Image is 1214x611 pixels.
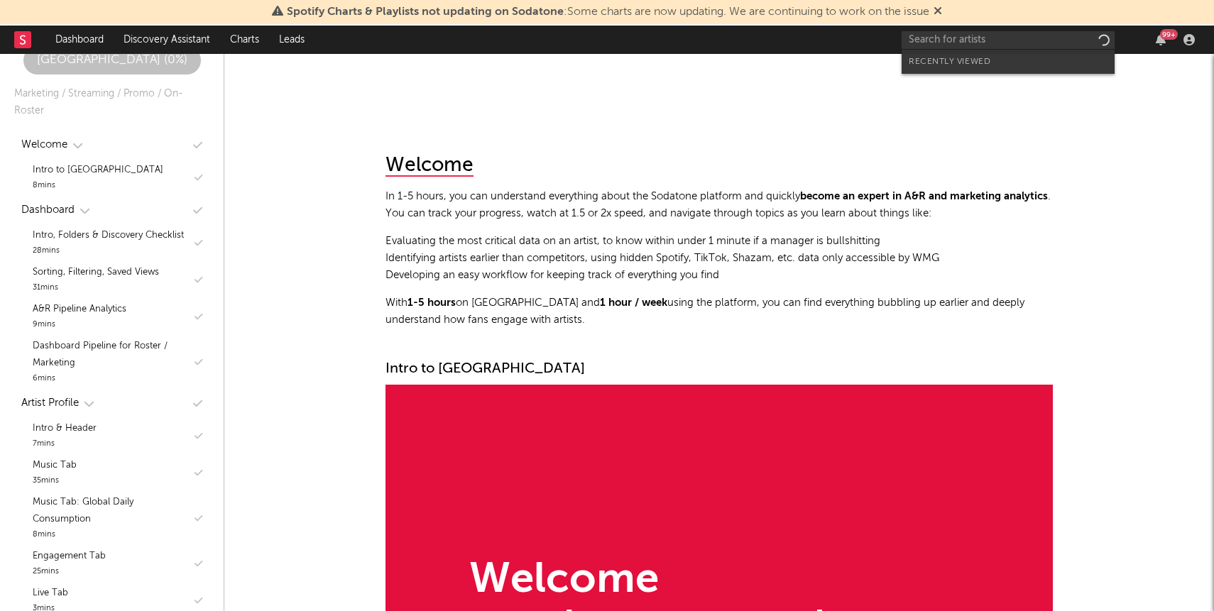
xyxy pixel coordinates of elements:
span: Spotify Charts & Playlists not updating on Sodatone [287,6,564,18]
input: Search for artists [902,31,1115,49]
div: Artist Profile [21,395,79,412]
div: 6 mins [33,372,191,386]
div: Music Tab [33,457,77,474]
div: 7 mins [33,437,97,451]
a: Dashboard [45,26,114,54]
li: Developing an easy workflow for keeping track of everything you find [385,267,1053,284]
li: Evaluating the most critical data on an artist, to know within under 1 minute if a manager is bul... [385,233,1053,250]
div: Welcome [385,155,474,177]
div: Dashboard Pipeline for Roster / Marketing [33,338,191,372]
div: 25 mins [33,565,106,579]
div: [GEOGRAPHIC_DATA] ( 0 %) [23,52,201,69]
div: 8 mins [33,179,163,193]
div: 28 mins [33,244,184,258]
div: Welcome [21,136,67,153]
strong: 1 hour / week [600,297,667,308]
div: Recently Viewed [909,53,1108,70]
div: 9 mins [33,318,126,332]
strong: become an expert in A&R and marketing analytics [800,191,1048,202]
span: Dismiss [934,6,942,18]
span: : Some charts are now updating. We are continuing to work on the issue [287,6,929,18]
div: A&R Pipeline Analytics [33,301,126,318]
div: Intro to [GEOGRAPHIC_DATA] [33,162,163,179]
div: Intro to [GEOGRAPHIC_DATA] [385,360,1053,378]
div: Marketing / Streaming / Promo / On-Roster [14,85,209,119]
div: 99 + [1160,29,1178,40]
div: Music Tab: Global Daily Consumption [33,494,191,528]
button: 99+ [1156,34,1166,45]
div: Live Tab [33,585,68,602]
div: Welcome [469,559,824,602]
p: In 1-5 hours, you can understand everything about the Sodatone platform and quickly . You can tra... [385,188,1053,222]
a: Charts [220,26,269,54]
div: Sorting, Filtering, Saved Views [33,264,159,281]
div: 35 mins [33,474,77,488]
div: Dashboard [21,202,75,219]
div: Intro & Header [33,420,97,437]
a: Discovery Assistant [114,26,220,54]
strong: 1-5 hours [408,297,456,308]
div: Intro, Folders & Discovery Checklist [33,227,184,244]
li: Identifying artists earlier than competitors, using hidden Spotify, TikTok, Shazam, etc. data onl... [385,250,1053,267]
a: Leads [269,26,315,54]
div: Engagement Tab [33,548,106,565]
div: 31 mins [33,281,159,295]
div: 8 mins [33,528,191,542]
p: With on [GEOGRAPHIC_DATA] and using the platform, you can find everything bubbling up earlier and... [385,295,1053,329]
